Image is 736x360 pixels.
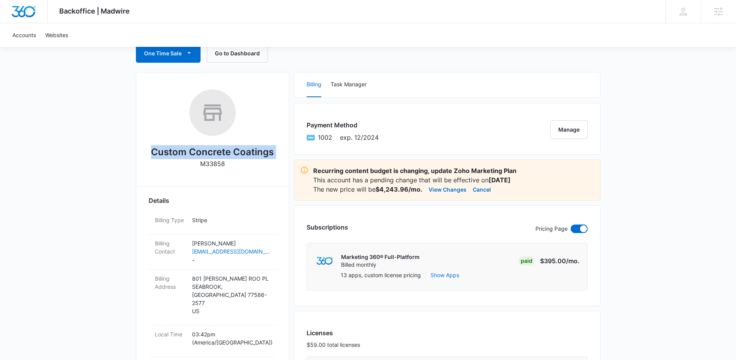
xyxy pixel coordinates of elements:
h2: Custom Concrete Coatings [151,145,274,159]
div: Billing TypeStripe [149,211,276,235]
p: 03:42pm ( America/[GEOGRAPHIC_DATA] ) [192,330,270,346]
img: marketing360Logo [316,257,333,265]
button: Cancel [473,185,491,194]
button: Go to Dashboard [207,44,268,63]
p: This account has a pending change that will be effective on [313,175,594,185]
dt: Billing Type [155,216,186,224]
div: Local Time03:42pm (America/[GEOGRAPHIC_DATA]) [149,326,276,357]
p: Marketing 360® Full-Platform [341,253,420,261]
button: View Changes [429,185,467,194]
h3: Licenses [307,328,360,338]
a: Accounts [8,23,41,47]
strong: [DATE] [489,176,511,184]
button: Manage [550,120,588,139]
p: [PERSON_NAME] [192,239,270,247]
span: Backoffice | Madwire [59,7,130,15]
a: Websites [41,23,73,47]
p: M33858 [200,159,225,168]
a: [EMAIL_ADDRESS][DOMAIN_NAME] [192,247,270,255]
p: $59.00 total licenses [307,341,360,349]
p: Stripe [192,216,270,224]
div: Billing Address801 [PERSON_NAME] ROO PLSEABROOK,[GEOGRAPHIC_DATA] 77586-2577US [149,270,276,326]
p: Billed monthly [341,261,420,269]
p: 801 [PERSON_NAME] ROO PL SEABROOK , [GEOGRAPHIC_DATA] 77586-2577 US [192,274,270,315]
span: exp. 12/2024 [340,133,379,142]
h3: Subscriptions [307,223,348,232]
p: $395.00 [540,256,580,266]
dt: Billing Contact [155,239,186,255]
h3: Payment Method [307,120,379,130]
div: Paid [518,256,535,266]
p: Recurring content budget is changing, update Zoho Marketing Plan [313,166,594,175]
dt: Local Time [155,330,186,338]
span: /mo. [566,257,580,265]
div: Billing Contact[PERSON_NAME][EMAIL_ADDRESS][DOMAIN_NAME]- [149,235,276,270]
span: Details [149,196,169,205]
p: 13 apps, custom license pricing [341,271,421,279]
strong: $4,243.96/mo. [376,185,422,193]
button: One Time Sale [136,44,201,63]
dt: Billing Address [155,274,186,291]
button: Show Apps [431,271,459,279]
dd: - [192,239,270,265]
button: Billing [307,72,321,97]
p: The new price will be [313,185,422,194]
span: American Express ending with [318,133,332,142]
button: Task Manager [331,72,367,97]
p: Pricing Page [535,225,568,233]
